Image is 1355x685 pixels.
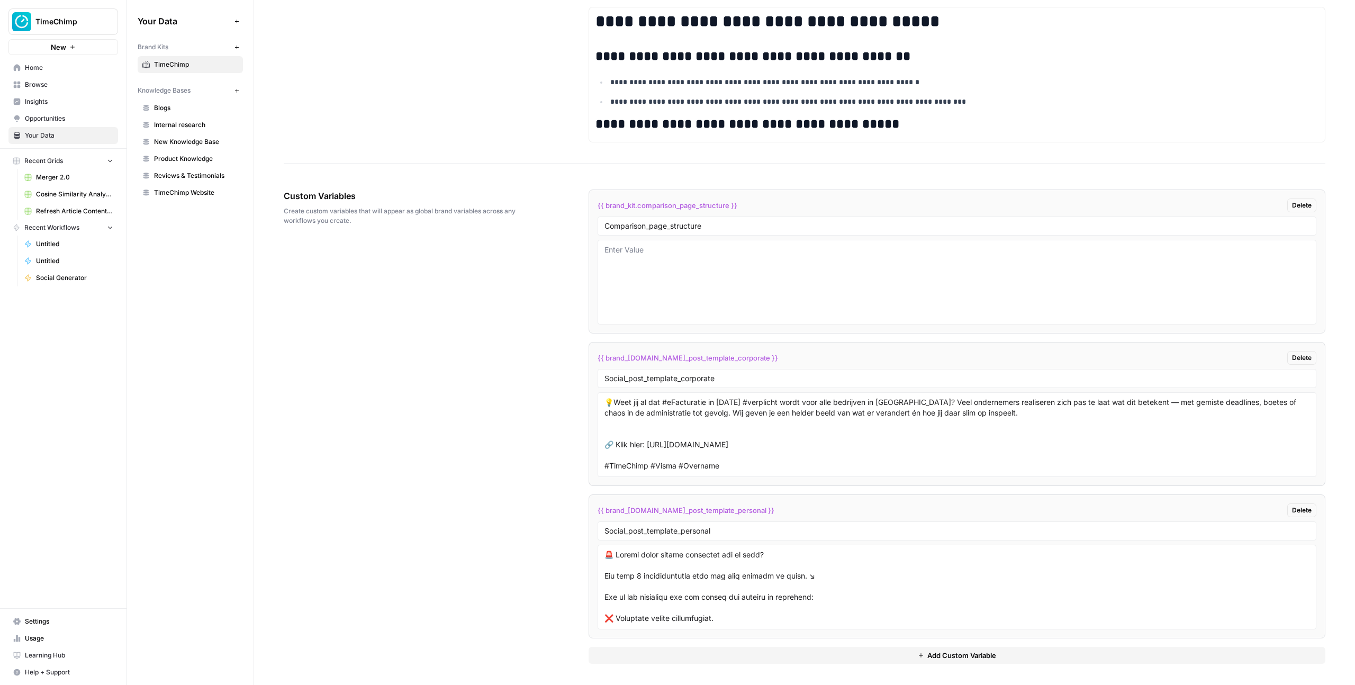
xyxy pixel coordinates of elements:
[8,153,118,169] button: Recent Grids
[927,650,996,661] span: Add Custom Variable
[8,39,118,55] button: New
[1292,353,1312,363] span: Delete
[1287,503,1316,517] button: Delete
[8,220,118,236] button: Recent Workflows
[36,256,113,266] span: Untitled
[51,42,66,52] span: New
[8,76,118,93] a: Browse
[154,103,238,113] span: Blogs
[36,173,113,182] span: Merger 2.0
[25,668,113,677] span: Help + Support
[1287,351,1316,365] button: Delete
[25,63,113,73] span: Home
[24,156,63,166] span: Recent Grids
[25,80,113,89] span: Browse
[589,647,1325,664] button: Add Custom Variable
[8,59,118,76] a: Home
[138,86,191,95] span: Knowledge Bases
[20,269,118,286] a: Social Generator
[598,200,737,211] span: {{ brand_kit.comparison_page_structure }}
[20,169,118,186] a: Merger 2.0
[138,15,230,28] span: Your Data
[20,203,118,220] a: Refresh Article Content w/ merge
[604,374,1309,383] input: Variable Name
[20,186,118,203] a: Cosine Similarity Analysis
[138,116,243,133] a: Internal research
[20,236,118,253] a: Untitled
[35,16,100,27] span: TimeChimp
[25,114,113,123] span: Opportunities
[36,239,113,249] span: Untitled
[154,60,238,69] span: TimeChimp
[8,664,118,681] button: Help + Support
[8,613,118,630] a: Settings
[138,133,243,150] a: New Knowledge Base
[604,397,1309,472] textarea: 💡Weet jij al dat #eFacturatie in [DATE] #verplicht wordt voor alle bedrijven in [GEOGRAPHIC_DATA]...
[20,253,118,269] a: Untitled
[138,184,243,201] a: TimeChimp Website
[25,651,113,660] span: Learning Hub
[598,353,778,363] span: {{ brand_[DOMAIN_NAME]_post_template_corporate }}
[138,42,168,52] span: Brand Kits
[1287,199,1316,212] button: Delete
[284,190,529,202] span: Custom Variables
[138,100,243,116] a: Blogs
[36,206,113,216] span: Refresh Article Content w/ merge
[8,8,118,35] button: Workspace: TimeChimp
[8,93,118,110] a: Insights
[1292,506,1312,515] span: Delete
[12,12,31,31] img: TimeChimp Logo
[138,150,243,167] a: Product Knowledge
[25,617,113,626] span: Settings
[25,97,113,106] span: Insights
[604,526,1309,536] input: Variable Name
[25,131,113,140] span: Your Data
[24,223,79,232] span: Recent Workflows
[604,221,1309,231] input: Variable Name
[36,273,113,283] span: Social Generator
[25,634,113,643] span: Usage
[598,505,774,516] span: {{ brand_[DOMAIN_NAME]_post_template_personal }}
[284,206,529,226] span: Create custom variables that will appear as global brand variables across any workflows you create.
[154,137,238,147] span: New Knowledge Base
[138,167,243,184] a: Reviews & Testimonials
[154,120,238,130] span: Internal research
[8,647,118,664] a: Learning Hub
[154,154,238,164] span: Product Knowledge
[1292,201,1312,210] span: Delete
[154,188,238,197] span: TimeChimp Website
[8,127,118,144] a: Your Data
[604,549,1309,625] textarea: 🚨 Loremi dolor sitame consectet adi el sedd? Eiu temp 8 incididuntutla etdo mag aliq enimadm ve q...
[8,110,118,127] a: Opportunities
[36,190,113,199] span: Cosine Similarity Analysis
[138,56,243,73] a: TimeChimp
[8,630,118,647] a: Usage
[154,171,238,181] span: Reviews & Testimonials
